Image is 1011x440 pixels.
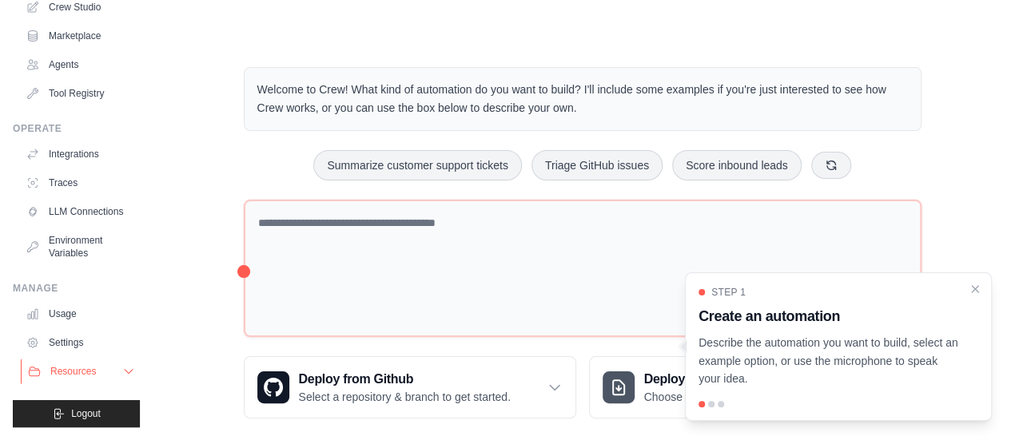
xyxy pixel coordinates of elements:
[19,170,140,196] a: Traces
[644,389,779,405] p: Choose a zip file to upload.
[19,141,140,167] a: Integrations
[19,228,140,266] a: Environment Variables
[50,365,96,378] span: Resources
[19,81,140,106] a: Tool Registry
[19,330,140,355] a: Settings
[313,150,521,180] button: Summarize customer support tickets
[711,286,746,299] span: Step 1
[13,282,140,295] div: Manage
[257,81,908,117] p: Welcome to Crew! What kind of automation do you want to build? I'll include some examples if you'...
[19,52,140,77] a: Agents
[19,199,140,224] a: LLM Connections
[531,150,663,180] button: Triage GitHub issues
[13,400,140,427] button: Logout
[672,150,802,180] button: Score inbound leads
[21,359,141,384] button: Resources
[644,370,779,389] h3: Deploy from zip file
[969,283,981,295] button: Close walkthrough
[19,23,140,49] a: Marketplace
[13,122,140,135] div: Operate
[931,363,1011,440] iframe: Chat Widget
[71,407,101,420] span: Logout
[699,305,959,327] h3: Create an automation
[299,370,511,389] h3: Deploy from Github
[19,301,140,327] a: Usage
[299,389,511,405] p: Select a repository & branch to get started.
[699,334,959,388] p: Describe the automation you want to build, select an example option, or use the microphone to spe...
